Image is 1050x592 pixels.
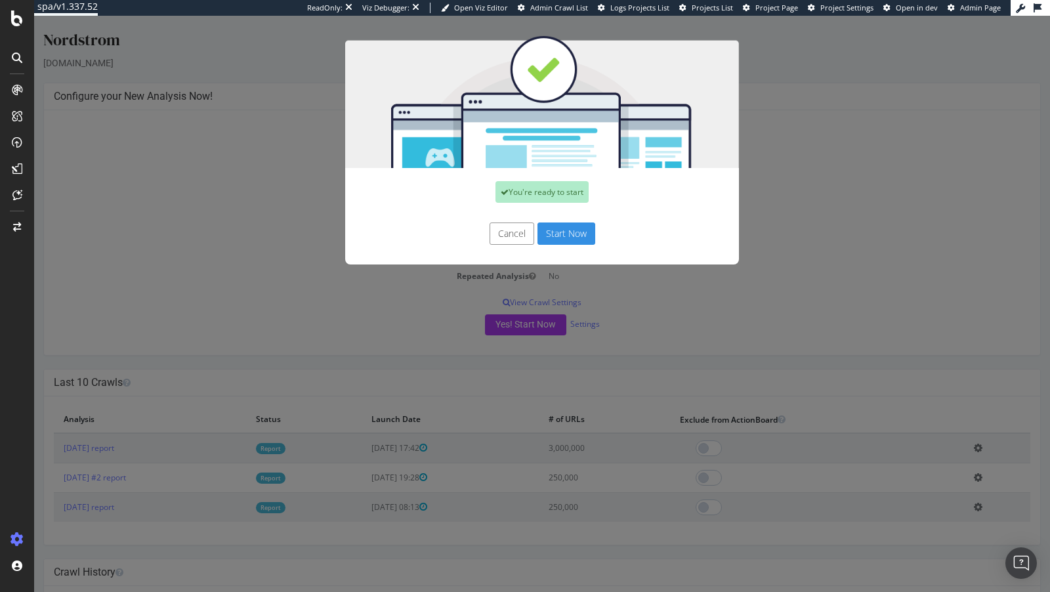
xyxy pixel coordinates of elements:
[679,3,733,13] a: Projects List
[530,3,588,12] span: Admin Crawl List
[461,165,555,187] div: You're ready to start
[454,3,508,12] span: Open Viz Editor
[820,3,873,12] span: Project Settings
[896,3,938,12] span: Open in dev
[598,3,669,13] a: Logs Projects List
[307,3,343,13] div: ReadOnly:
[755,3,798,12] span: Project Page
[503,207,561,229] button: Start Now
[960,3,1001,12] span: Admin Page
[692,3,733,12] span: Projects List
[948,3,1001,13] a: Admin Page
[518,3,588,13] a: Admin Crawl List
[362,3,409,13] div: Viz Debugger:
[441,3,508,13] a: Open Viz Editor
[743,3,798,13] a: Project Page
[311,20,705,152] img: You're all set!
[455,207,500,229] button: Cancel
[883,3,938,13] a: Open in dev
[1005,547,1037,579] div: Open Intercom Messenger
[610,3,669,12] span: Logs Projects List
[808,3,873,13] a: Project Settings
